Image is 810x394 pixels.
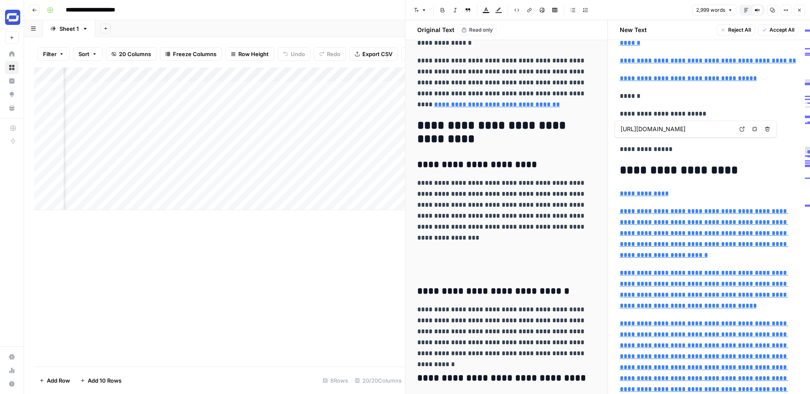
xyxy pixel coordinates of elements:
img: Synthesia Logo [5,10,20,25]
a: Sheet 1 [43,20,95,37]
span: Accept All [769,26,794,34]
span: 20 Columns [119,50,151,58]
button: Add 10 Rows [75,374,127,387]
button: Row Height [225,47,274,61]
button: Redo [314,47,346,61]
span: Redo [327,50,340,58]
button: Add Row [34,374,75,387]
div: Sheet 1 [59,24,79,33]
div: 20/20 Columns [351,374,405,387]
a: Home [5,47,19,61]
span: Reject All [728,26,751,34]
span: Undo [291,50,305,58]
button: Workspace: Synthesia [5,7,19,28]
h2: New Text [620,26,647,34]
span: Read only [469,26,493,34]
button: 20 Columns [106,47,157,61]
div: 8 Rows [319,374,351,387]
span: Filter [43,50,57,58]
span: Add Row [47,376,70,385]
span: Row Height [238,50,269,58]
button: Export CSV [349,47,398,61]
a: Opportunities [5,88,19,101]
a: Settings [5,350,19,364]
button: Accept All [758,24,798,35]
span: Export CSV [362,50,392,58]
a: Browse [5,61,19,74]
button: 2,999 words [692,5,737,16]
a: Insights [5,74,19,88]
a: Usage [5,364,19,377]
button: Help + Support [5,377,19,391]
button: Filter [38,47,70,61]
button: Sort [73,47,103,61]
button: Undo [278,47,310,61]
button: Reject All [717,24,755,35]
h2: Original Text [412,26,454,34]
span: Sort [78,50,89,58]
button: Freeze Columns [160,47,222,61]
span: Add 10 Rows [88,376,121,385]
span: 2,999 words [696,6,725,14]
span: Freeze Columns [173,50,216,58]
a: Your Data [5,101,19,115]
